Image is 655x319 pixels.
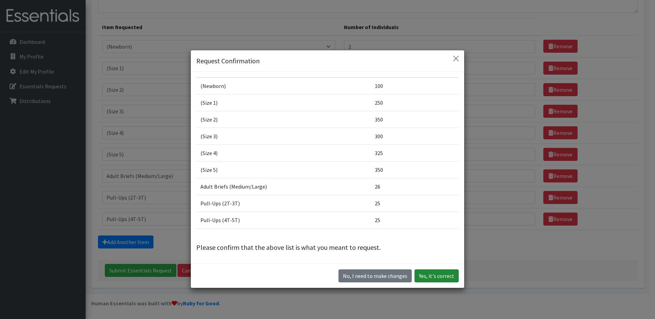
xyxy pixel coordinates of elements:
[338,269,412,282] button: No I need to make changes
[450,53,461,64] button: Close
[371,195,459,212] td: 25
[196,94,371,111] td: (Size 1)
[371,94,459,111] td: 250
[196,212,371,229] td: Pull-Ups (4T-5T)
[371,128,459,145] td: 300
[196,145,371,162] td: (Size 4)
[371,77,459,94] td: 100
[196,111,371,128] td: (Size 2)
[371,178,459,195] td: 26
[196,162,371,178] td: (Size 5)
[196,56,260,66] h5: Request Confirmation
[415,269,459,282] button: Yes, it's correct
[196,178,371,195] td: Adult Briefs (Medium/Large)
[371,145,459,162] td: 325
[371,111,459,128] td: 350
[371,212,459,229] td: 25
[196,195,371,212] td: Pull-Ups (2T-3T)
[196,128,371,145] td: (Size 3)
[371,162,459,178] td: 350
[196,77,371,94] td: (Newborn)
[196,242,459,253] p: Please confirm that the above list is what you meant to request.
